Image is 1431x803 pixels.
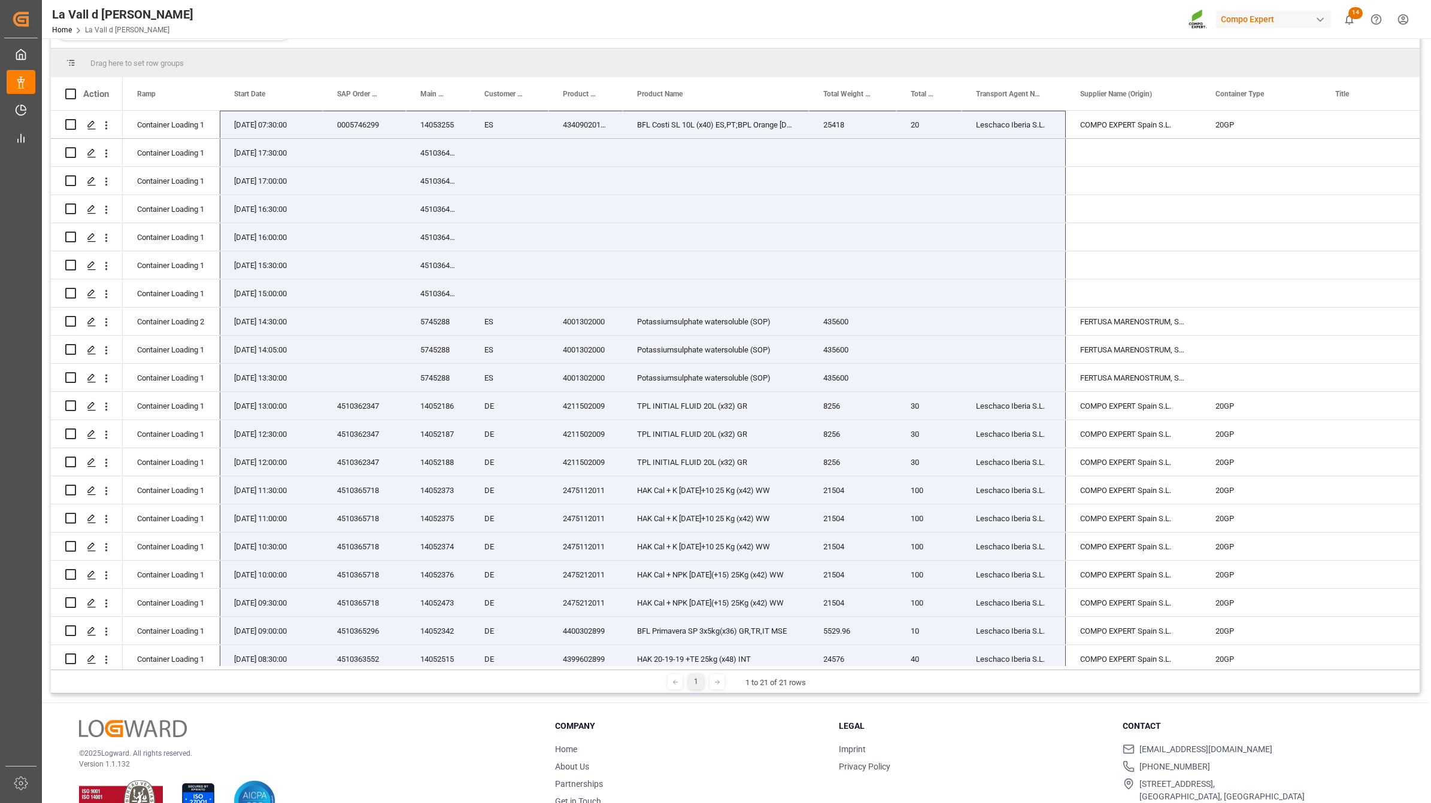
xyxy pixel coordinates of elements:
div: 14052342 [406,617,470,644]
div: 1 [689,674,704,689]
div: 4510364213 PROMAGRI [406,195,470,223]
div: 4510362347 [323,392,406,419]
div: 2475112011 [548,504,623,532]
div: [DATE] 09:00:00 [220,617,323,644]
div: Press SPACE to select this row. [51,195,123,223]
div: 100 [896,504,962,532]
div: 21504 [809,533,896,560]
div: ES [470,111,548,138]
div: 5529.96 [809,617,896,644]
div: 4510364213 PROMAGRI [406,139,470,166]
div: Leschaco Iberia S.L. [962,504,1066,532]
div: [DATE] 15:30:00 [220,251,323,279]
button: show 14 new notifications [1336,6,1363,33]
div: COMPO EXPERT Spain S.L. [1066,589,1201,616]
div: 14052188 [406,448,470,476]
div: 20GP [1201,111,1321,138]
div: 1 to 21 of 21 rows [745,677,806,689]
div: COMPO EXPERT Spain S.L. [1066,617,1201,644]
span: Supplier Name (Origin) [1080,90,1152,98]
div: Leschaco Iberia S.L. [962,392,1066,419]
div: 100 [896,561,962,588]
div: DE [470,448,548,476]
div: Press SPACE to select this row. [51,561,123,589]
div: Leschaco Iberia S.L. [962,420,1066,448]
div: DE [470,420,548,448]
div: 4001302000 [548,336,623,363]
div: Container Loading 1 [137,589,205,617]
div: 30 [896,420,962,448]
div: Leschaco Iberia S.L. [962,617,1066,644]
div: Press SPACE to select this row. [51,645,123,673]
div: DE [470,504,548,532]
span: Title [1335,90,1349,98]
div: Leschaco Iberia S.L. [962,533,1066,560]
div: 20GP [1201,504,1321,532]
div: [DATE] 11:30:00 [220,476,323,504]
h3: Legal [839,720,1108,732]
span: Drag here to set row groups [90,59,184,68]
div: 21504 [809,561,896,588]
div: Press SPACE to select this row. [51,533,123,561]
div: 10 [896,617,962,644]
span: 14 [1348,7,1363,19]
div: 100 [896,589,962,616]
div: DE [470,533,548,560]
div: [DATE] 10:30:00 [220,533,323,560]
div: 100 [896,476,962,504]
div: Container Loading 1 [137,449,205,476]
div: 4510364213 PROMAGRI [406,251,470,279]
div: 4510365296 [323,617,406,644]
div: Container Loading 1 [137,139,205,167]
div: TPL INITIAL FLUID 20L (x32) GR [623,392,809,419]
h3: Company [555,720,824,732]
div: 20GP [1201,561,1321,588]
div: 20GP [1201,617,1321,644]
div: 435600 [809,336,896,363]
div: COMPO EXPERT Spain S.L. [1066,420,1201,448]
div: Container Loading 1 [137,252,205,279]
div: Compo Expert [1216,11,1331,28]
div: 5745288 [406,308,470,335]
div: 5745288 [406,336,470,363]
div: COMPO EXPERT Spain S.L. [1066,392,1201,419]
div: Container Loading 1 [137,111,205,139]
div: DE [470,392,548,419]
div: [DATE] 07:30:00 [220,111,323,138]
a: Imprint [839,744,866,754]
div: 2475212011 [548,561,623,588]
div: 435600 [809,364,896,391]
div: DE [470,561,548,588]
div: 4001302000 [548,364,623,391]
div: 0005746299 [323,111,406,138]
div: [DATE] 12:00:00 [220,448,323,476]
a: About Us [555,762,589,771]
div: 4510362347 [323,448,406,476]
div: TPL INITIAL FLUID 20L (x32) GR [623,420,809,448]
div: Press SPACE to select this row. [51,279,123,308]
div: Potassiumsulphate watersoluble (SOP) [623,364,809,391]
span: Ramp [137,90,156,98]
div: [DATE] 13:00:00 [220,392,323,419]
div: BFL Primavera SP 3x5kg(x36) GR,TR,IT MSE [623,617,809,644]
div: 14052373 [406,476,470,504]
div: HAK 20-19-19 +TE 25kg (x48) INT [623,645,809,673]
div: 5745288 [406,364,470,391]
div: [DATE] 15:00:00 [220,279,323,307]
div: [DATE] 13:30:00 [220,364,323,391]
div: 20GP [1201,533,1321,560]
div: DE [470,589,548,616]
div: [DATE] 17:00:00 [220,167,323,194]
div: Action [83,89,109,99]
div: HAK Cal + NPK [DATE](+15) 25Kg (x42) WW [623,589,809,616]
div: 8256 [809,420,896,448]
div: 4399602899 [548,645,623,673]
div: Leschaco Iberia S.L. [962,589,1066,616]
div: Potassiumsulphate watersoluble (SOP) [623,336,809,363]
div: 4510363552 [323,645,406,673]
div: Press SPACE to select this row. [51,589,123,617]
p: © 2025 Logward. All rights reserved. [79,748,525,759]
div: 21504 [809,504,896,532]
div: ES [470,308,548,335]
div: 4510365718 [323,533,406,560]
